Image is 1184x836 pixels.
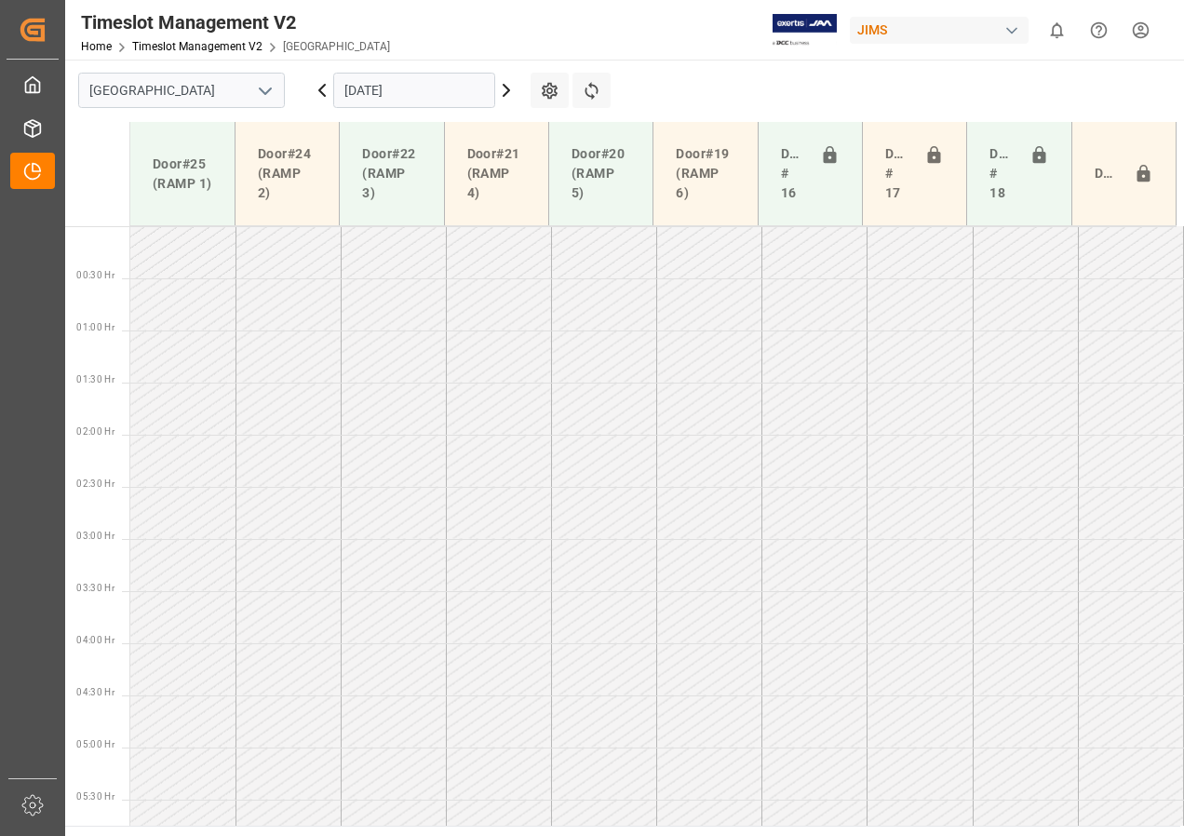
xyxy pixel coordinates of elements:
img: Exertis%20JAM%20-%20Email%20Logo.jpg_1722504956.jpg [773,14,837,47]
div: Doors # 16 [774,137,813,210]
span: 02:30 Hr [76,479,114,489]
div: Door#22 (RAMP 3) [355,137,428,210]
div: JIMS [850,17,1029,44]
div: Timeslot Management V2 [81,8,390,36]
div: Door#21 (RAMP 4) [460,137,533,210]
input: DD-MM-YYYY [333,73,495,108]
button: show 0 new notifications [1036,9,1078,51]
a: Home [81,40,112,53]
div: Door#24 (RAMP 2) [250,137,324,210]
div: Doors # 18 [982,137,1021,210]
button: open menu [250,76,278,105]
input: Type to search/select [78,73,285,108]
span: 05:30 Hr [76,791,114,802]
div: Door#19 (RAMP 6) [668,137,742,210]
div: Doors # 17 [878,137,917,210]
span: 01:00 Hr [76,322,114,332]
button: Help Center [1078,9,1120,51]
span: 00:30 Hr [76,270,114,280]
a: Timeslot Management V2 [132,40,262,53]
span: 03:30 Hr [76,583,114,593]
span: 02:00 Hr [76,426,114,437]
span: 04:00 Hr [76,635,114,645]
div: Door#23 [1087,156,1126,192]
div: Door#25 (RAMP 1) [145,147,220,201]
span: 01:30 Hr [76,374,114,384]
div: Door#20 (RAMP 5) [564,137,638,210]
span: 05:00 Hr [76,739,114,749]
span: 04:30 Hr [76,687,114,697]
span: 03:00 Hr [76,531,114,541]
button: JIMS [850,12,1036,47]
